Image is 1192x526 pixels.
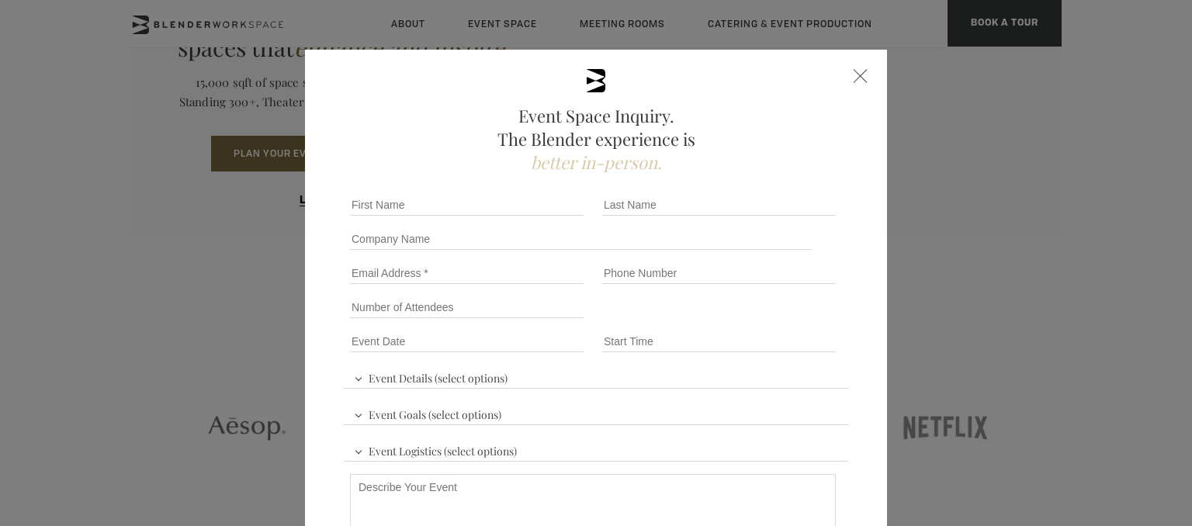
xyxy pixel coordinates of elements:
span: Event Details (select options) [350,365,511,388]
input: Event Date [350,330,584,352]
input: Email Address * [350,262,584,284]
span: Event Logistics (select options) [350,438,521,461]
input: Company Name [350,228,812,250]
input: Last Name [602,194,836,216]
input: Number of Attendees [350,296,584,318]
input: First Name [350,194,584,216]
span: better in-person. [531,151,662,174]
h2: Event Space Inquiry. The Blender experience is [344,104,848,174]
input: Start Time [602,330,836,352]
span: Event Goals (select options) [350,401,505,424]
input: Phone Number [602,262,836,284]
